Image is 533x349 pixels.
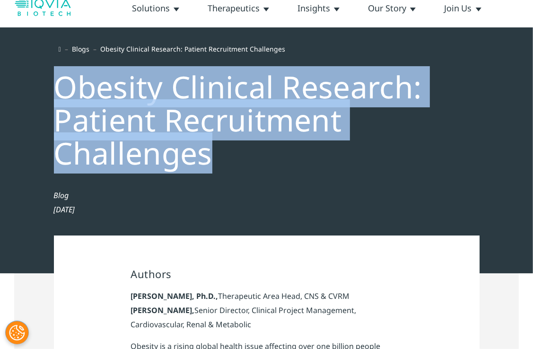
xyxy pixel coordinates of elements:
a: Blogs [72,44,89,53]
a: Join Us [444,2,481,14]
strong: [PERSON_NAME], Ph.D., [131,291,218,301]
a: Obesity Clinical Research: Patient Recruitment Challenges [100,44,285,53]
a: Solutions [132,2,179,14]
div: [DATE] [54,202,480,217]
p: Therapeutic Area Head, CNS & CVRM Senior Director, Clinical Project Management, Cardiovascular, R... [131,289,402,339]
div: Blog [54,188,480,202]
a: Therapeutics [208,2,269,14]
strong: [PERSON_NAME], [131,305,195,315]
div: Obesity Clinical Research: Patient Recruitment Challenges [44,55,489,179]
a: Our Story [368,2,416,14]
button: Cookies Settings [5,321,29,344]
h4: Authors [131,267,402,282]
a: Insights [297,2,340,14]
